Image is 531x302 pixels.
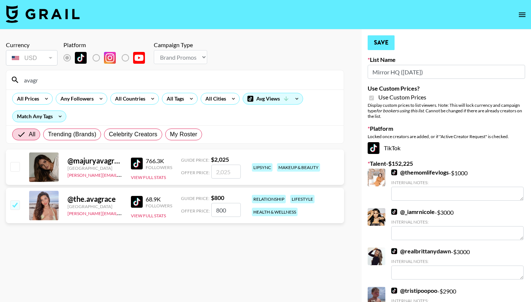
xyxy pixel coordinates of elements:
[211,156,229,163] strong: $ 2,025
[290,195,315,203] div: lifestyle
[515,7,530,22] button: open drawer
[170,130,197,139] span: My Roster
[131,213,166,218] button: View Full Stats
[67,156,122,165] div: @ majuryavagrace
[368,142,379,154] img: TikTok
[391,169,524,201] div: - $ 1000
[391,208,524,240] div: - $ 3000
[201,93,228,104] div: All Cities
[6,5,80,23] img: Grail Talent
[131,196,143,208] img: TikTok
[181,208,210,214] span: Offer Price:
[6,49,58,67] div: Currency is locked to USD
[277,163,320,172] div: makeup & beauty
[252,163,273,172] div: lipsync
[13,93,41,104] div: All Prices
[67,209,212,216] a: [PERSON_NAME][EMAIL_ADDRESS][PERSON_NAME][DOMAIN_NAME]
[211,203,241,217] input: 800
[67,194,122,204] div: @ the.avagrace
[181,196,209,201] span: Guide Price:
[252,208,298,216] div: health & wellness
[368,134,525,139] div: Locked once creators are added, or if "Active Creator Request" is checked.
[252,195,286,203] div: relationship
[391,287,437,294] a: @tristipoopoo
[391,248,397,254] img: TikTok
[391,169,397,175] img: TikTok
[146,196,172,203] div: 68.9K
[368,125,525,132] label: Platform
[13,111,66,122] div: Match Any Tags
[391,169,449,176] a: @themomlifevlogs
[63,50,151,66] div: List locked to TikTok.
[211,165,241,179] input: 2,025
[104,52,116,64] img: Instagram
[146,203,172,208] div: Followers
[7,52,56,64] div: USD
[376,108,424,113] em: for bookers using this list
[131,175,166,180] button: View Full Stats
[67,171,177,178] a: [PERSON_NAME][EMAIL_ADDRESS][DOMAIN_NAME]
[391,247,451,255] a: @realbrittanydawn
[368,85,525,92] label: Use Custom Prices?
[111,93,147,104] div: All Countries
[20,74,339,86] input: Search by User Name
[133,52,145,64] img: YouTube
[162,93,185,104] div: All Tags
[391,219,524,225] div: Internal Notes:
[391,259,524,264] div: Internal Notes:
[243,93,303,104] div: Avg Views
[67,204,122,209] div: [GEOGRAPHIC_DATA]
[211,194,224,201] strong: $ 800
[109,130,157,139] span: Celebrity Creators
[368,102,525,119] div: Display custom prices to list viewers. Note: This will lock currency and campaign type . Cannot b...
[146,165,172,170] div: Followers
[368,142,525,154] div: TikTok
[67,165,122,171] div: [GEOGRAPHIC_DATA]
[181,170,210,175] span: Offer Price:
[391,208,435,215] a: @_iamrnicole
[146,157,172,165] div: 766.3K
[368,56,525,63] label: List Name
[63,41,151,49] div: Platform
[154,41,207,49] div: Campaign Type
[368,35,395,50] button: Save
[391,209,397,215] img: TikTok
[56,93,95,104] div: Any Followers
[391,180,524,185] div: Internal Notes:
[48,130,96,139] span: Trending (Brands)
[6,41,58,49] div: Currency
[29,130,35,139] span: All
[378,94,426,101] span: Use Custom Prices
[75,52,87,64] img: TikTok
[181,157,209,163] span: Guide Price:
[131,158,143,169] img: TikTok
[368,160,525,167] label: Talent - $ 152,225
[391,288,397,294] img: TikTok
[391,247,524,280] div: - $ 3000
